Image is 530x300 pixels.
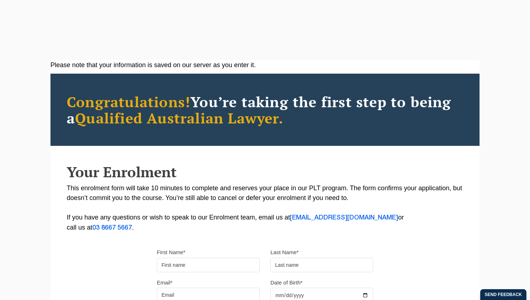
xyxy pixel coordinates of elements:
[75,108,283,127] span: Qualified Australian Lawyer.
[270,258,373,272] input: Last name
[157,249,185,256] label: First Name*
[67,183,463,233] p: This enrolment form will take 10 minutes to complete and reserves your place in our PLT program. ...
[270,279,302,286] label: Date of Birth*
[50,60,480,70] div: Please note that your information is saved on our server as you enter it.
[92,225,132,231] a: 03 8667 5667
[157,258,260,272] input: First name
[290,215,398,221] a: [EMAIL_ADDRESS][DOMAIN_NAME]
[67,94,463,126] h2: You’re taking the first step to being a
[157,279,172,286] label: Email*
[270,249,299,256] label: Last Name*
[67,164,463,180] h2: Your Enrolment
[67,92,190,111] span: Congratulations!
